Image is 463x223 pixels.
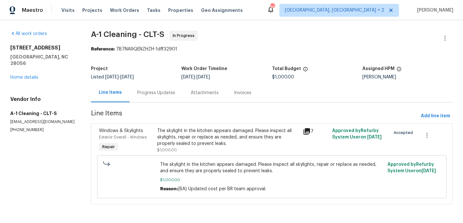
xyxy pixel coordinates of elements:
[362,67,395,71] h5: Assigned HPM
[120,75,134,79] span: [DATE]
[99,89,122,96] div: Line Items
[168,7,193,13] span: Properties
[303,128,328,135] div: 7
[181,75,195,79] span: [DATE]
[272,67,301,71] h5: Total Budget
[10,127,76,133] p: [PHONE_NUMBER]
[61,7,75,13] span: Visits
[91,67,108,71] h5: Project
[22,7,43,13] span: Maestro
[181,75,210,79] span: -
[160,177,384,183] span: $1,000.00
[196,75,210,79] span: [DATE]
[181,67,227,71] h5: Work Order Timeline
[105,75,134,79] span: -
[414,7,453,13] span: [PERSON_NAME]
[91,31,164,38] span: A-1 Cleaning - CLT-S
[10,96,76,103] h4: Vendor Info
[160,187,178,191] span: Reason:
[147,8,160,13] span: Tasks
[91,47,115,51] b: Reference:
[10,75,38,80] a: Home details
[99,129,143,133] span: Windows & Skylights
[173,32,197,39] span: In Progress
[10,54,76,67] h5: [GEOGRAPHIC_DATA], NC 28056
[110,7,139,13] span: Work Orders
[303,67,308,75] span: The total cost of line items that have been proposed by Opendoor. This sum includes line items th...
[82,7,102,13] span: Projects
[201,7,243,13] span: Geo Assignments
[91,46,453,52] div: 7B7NA9QENZHZH-1dff32901
[396,67,402,75] span: The hpm assigned to this work order.
[157,128,299,147] div: The skylight in the kitchen appears damaged. Please inspect all skylights, repair or replace as n...
[99,135,147,139] span: Exterior Overall - Windows
[367,135,382,139] span: [DATE]
[137,90,175,96] div: Progress Updates
[421,112,450,120] span: Add line item
[191,90,219,96] div: Attachments
[10,119,76,125] p: [EMAIL_ADDRESS][DOMAIN_NAME]
[160,161,384,174] span: The skylight in the kitchen appears damaged. Please inspect all skylights, repair or replace as n...
[394,129,415,136] span: Accepted
[100,144,117,150] span: Repair
[422,169,436,173] span: [DATE]
[10,45,76,51] h2: [STREET_ADDRESS]
[272,75,294,79] span: $1,000.00
[362,75,453,79] div: [PERSON_NAME]
[157,148,177,152] span: $1,000.00
[10,31,47,36] a: All work orders
[387,162,436,173] span: Approved by Refurby System User on
[332,129,382,139] span: Approved by Refurby System User on
[418,110,453,122] button: Add line item
[270,4,275,10] div: 56
[234,90,251,96] div: Invoices
[91,75,134,79] span: Listed
[91,110,418,122] span: Line Items
[105,75,119,79] span: [DATE]
[178,187,266,191] span: (BA) Updated cost per BR team approval.
[10,110,76,117] h5: A-1 Cleaning - CLT-S
[285,7,384,13] span: [GEOGRAPHIC_DATA], [GEOGRAPHIC_DATA] + 2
